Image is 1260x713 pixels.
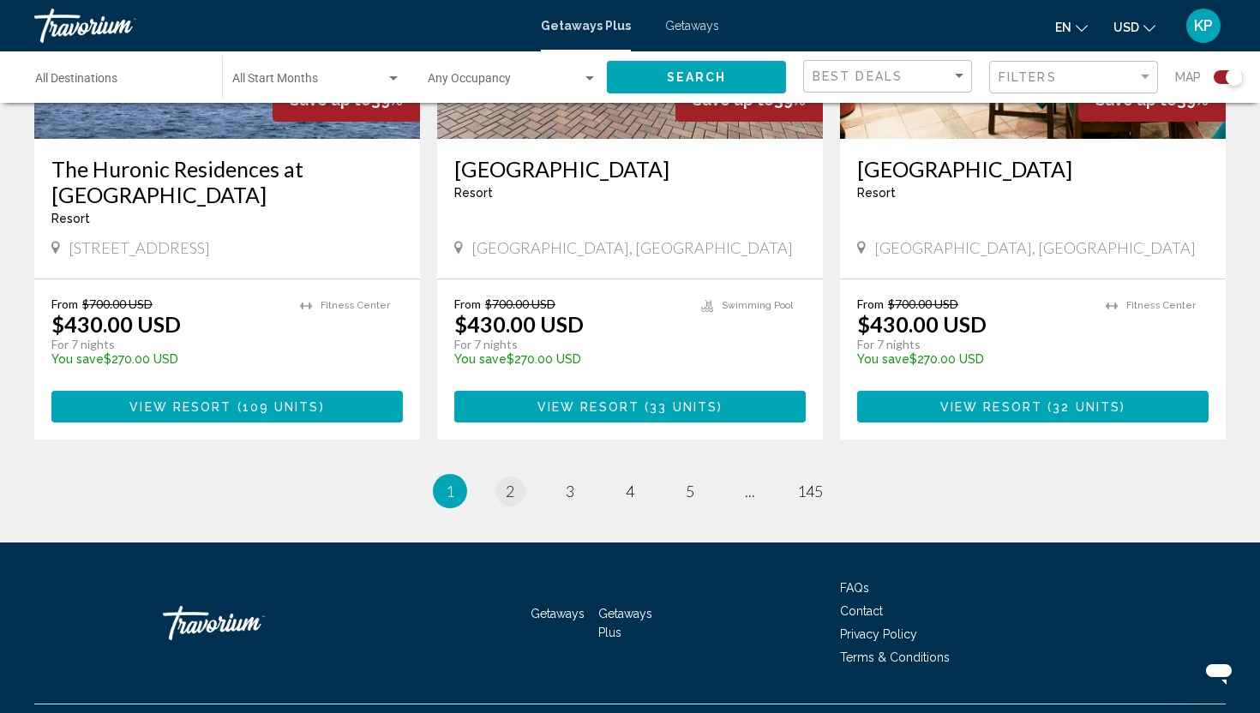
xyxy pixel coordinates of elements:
[51,212,90,225] span: Resort
[34,474,1226,508] ul: Pagination
[1126,300,1196,311] span: Fitness Center
[840,581,869,595] a: FAQs
[231,400,324,414] span: ( )
[1191,644,1246,699] iframe: Botón para iniciar la ventana de mensajería
[1053,400,1120,414] span: 32 units
[321,300,390,311] span: Fitness Center
[840,650,950,664] a: Terms & Conditions
[667,71,727,85] span: Search
[857,186,896,200] span: Resort
[1113,15,1155,39] button: Change currency
[69,238,210,257] span: [STREET_ADDRESS]
[537,400,639,414] span: View Resort
[51,352,283,366] p: $270.00 USD
[454,337,684,352] p: For 7 nights
[531,607,585,620] a: Getaways
[454,311,584,337] p: $430.00 USD
[686,482,694,500] span: 5
[745,482,755,500] span: ...
[163,597,334,649] a: Travorium
[51,391,403,422] button: View Resort(109 units)
[34,9,524,43] a: Travorium
[51,352,104,366] span: You save
[626,482,634,500] span: 4
[857,311,987,337] p: $430.00 USD
[999,70,1057,84] span: Filters
[485,297,555,311] span: $700.00 USD
[1181,8,1226,44] button: User Menu
[506,482,514,500] span: 2
[566,482,574,500] span: 3
[1042,400,1125,414] span: ( )
[857,297,884,311] span: From
[665,19,719,33] a: Getaways
[598,607,652,639] a: Getaways Plus
[857,352,1089,366] p: $270.00 USD
[243,400,320,414] span: 109 units
[51,156,403,207] a: The Huronic Residences at [GEOGRAPHIC_DATA]
[454,352,507,366] span: You save
[51,337,283,352] p: For 7 nights
[82,297,153,311] span: $700.00 USD
[454,391,806,422] button: View Resort(33 units)
[454,156,806,182] a: [GEOGRAPHIC_DATA]
[1055,15,1088,39] button: Change language
[454,352,684,366] p: $270.00 USD
[797,482,823,500] span: 145
[857,156,1209,182] a: [GEOGRAPHIC_DATA]
[541,19,631,33] a: Getaways Plus
[840,627,917,641] a: Privacy Policy
[454,297,481,311] span: From
[1194,17,1213,34] span: KP
[940,400,1042,414] span: View Resort
[1113,21,1139,34] span: USD
[454,186,493,200] span: Resort
[857,391,1209,422] button: View Resort(32 units)
[639,400,723,414] span: ( )
[650,400,717,414] span: 33 units
[857,352,909,366] span: You save
[51,311,181,337] p: $430.00 USD
[813,69,903,83] span: Best Deals
[722,300,793,311] span: Swimming Pool
[129,400,231,414] span: View Resort
[51,297,78,311] span: From
[888,297,958,311] span: $700.00 USD
[1175,65,1201,89] span: Map
[813,69,967,84] mat-select: Sort by
[1055,21,1071,34] span: en
[446,482,454,500] span: 1
[989,60,1158,95] button: Filter
[607,61,786,93] button: Search
[874,238,1196,257] span: [GEOGRAPHIC_DATA], [GEOGRAPHIC_DATA]
[840,604,883,618] a: Contact
[471,238,793,257] span: [GEOGRAPHIC_DATA], [GEOGRAPHIC_DATA]
[857,337,1089,352] p: For 7 nights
